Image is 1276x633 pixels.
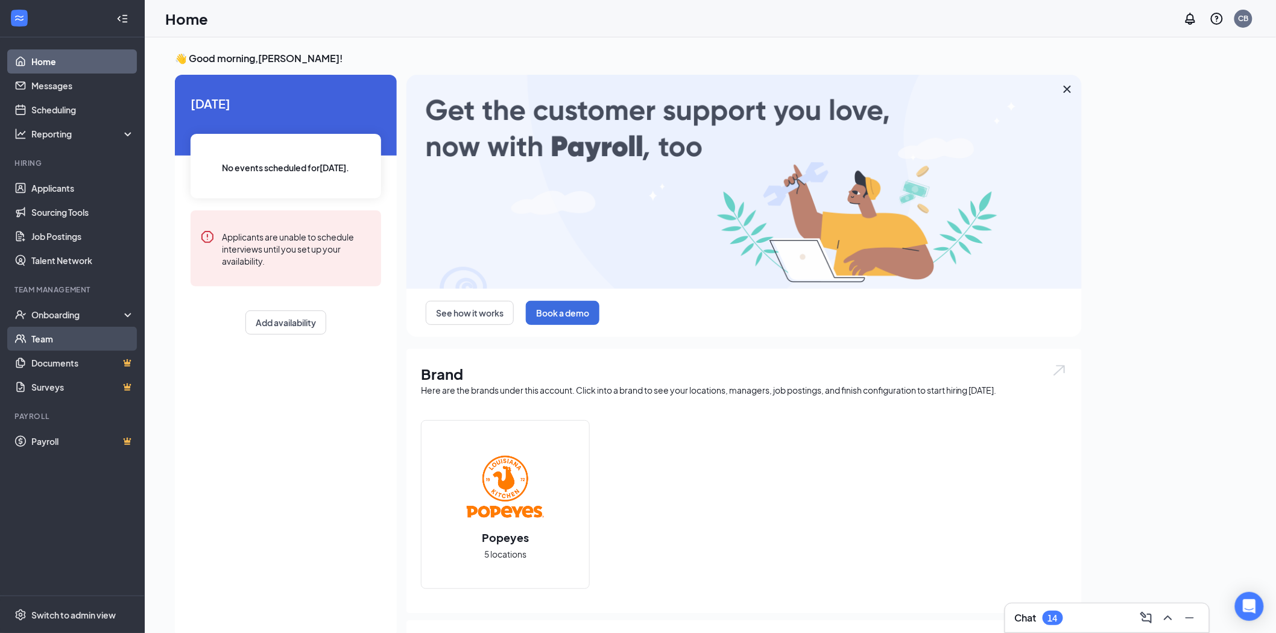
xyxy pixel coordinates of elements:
svg: Analysis [14,128,27,140]
a: Sourcing Tools [31,200,134,224]
a: Talent Network [31,248,134,272]
div: Onboarding [31,309,124,321]
div: Switch to admin view [31,609,116,621]
div: Team Management [14,285,132,295]
svg: WorkstreamLogo [13,12,25,24]
h1: Home [165,8,208,29]
a: Applicants [31,176,134,200]
svg: UserCheck [14,309,27,321]
svg: Collapse [116,13,128,25]
img: open.6027fd2a22e1237b5b06.svg [1052,364,1067,377]
svg: Cross [1060,82,1075,96]
a: Home [31,49,134,74]
div: Open Intercom Messenger [1235,592,1264,621]
span: 5 locations [484,547,526,561]
svg: ChevronUp [1161,611,1175,625]
button: Book a demo [526,301,599,325]
h3: Chat [1015,611,1037,625]
div: 14 [1048,613,1058,623]
img: payroll-large.gif [406,75,1082,289]
h1: Brand [421,364,1067,384]
div: CB [1239,13,1249,24]
a: SurveysCrown [31,375,134,399]
h2: Popeyes [470,530,541,545]
span: No events scheduled for [DATE] . [223,161,350,174]
svg: Settings [14,609,27,621]
svg: QuestionInfo [1210,11,1224,26]
button: ChevronUp [1158,608,1178,628]
button: Minimize [1180,608,1199,628]
a: Scheduling [31,98,134,122]
img: Popeyes [467,448,544,525]
a: PayrollCrown [31,429,134,453]
svg: Minimize [1183,611,1197,625]
div: Here are the brands under this account. Click into a brand to see your locations, managers, job p... [421,384,1067,396]
svg: Notifications [1183,11,1198,26]
span: [DATE] [191,94,381,113]
div: Reporting [31,128,135,140]
a: Job Postings [31,224,134,248]
svg: ComposeMessage [1139,611,1154,625]
a: Team [31,327,134,351]
a: DocumentsCrown [31,351,134,375]
div: Payroll [14,411,132,421]
svg: Error [200,230,215,244]
div: Applicants are unable to schedule interviews until you set up your availability. [222,230,371,267]
button: ComposeMessage [1137,608,1156,628]
h3: 👋 Good morning, [PERSON_NAME] ! [175,52,1082,65]
button: See how it works [426,301,514,325]
button: Add availability [245,310,326,335]
a: Messages [31,74,134,98]
div: Hiring [14,158,132,168]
